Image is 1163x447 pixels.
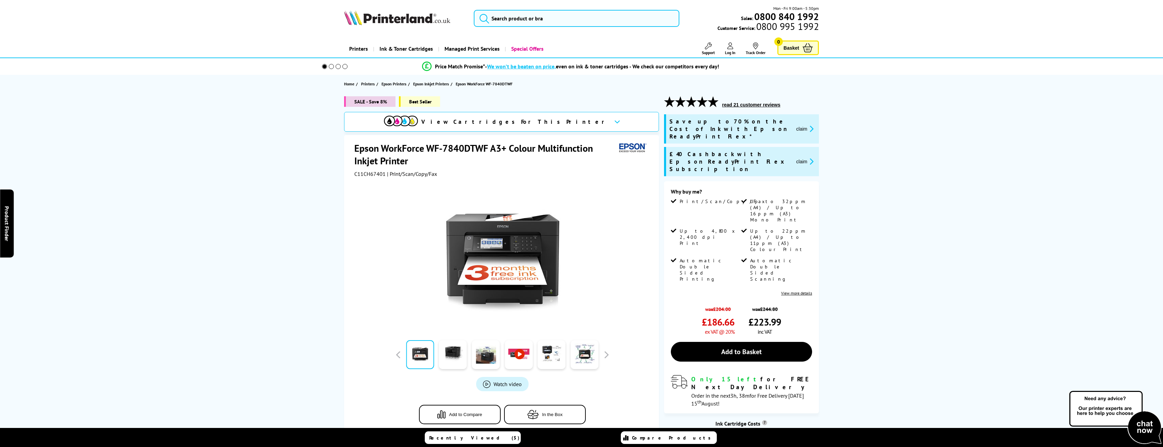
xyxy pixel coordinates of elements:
[354,170,386,177] span: C11CH67401
[691,375,760,383] span: Only 15 left
[435,63,485,70] span: Price Match Promise*
[680,198,767,204] span: Print/Scan/Copy/Fax
[781,291,812,296] a: View more details
[382,80,406,87] span: Epson Printers
[344,40,373,57] a: Printers
[504,405,586,424] button: In the Box
[730,392,749,399] span: 3h, 38m
[758,328,772,335] span: inc VAT
[425,431,521,444] a: Recently Viewed (5)
[773,5,819,12] span: Mon - Fri 9:00am - 5:30pm
[702,316,734,328] span: £186.66
[456,81,513,86] span: Epson WorkForce WF-7840DTWF
[784,43,799,52] span: Basket
[748,316,781,328] span: £223.99
[476,377,529,391] a: Product_All_Videos
[680,258,740,282] span: Automatic Double Sided Printing
[421,118,609,126] span: View Cartridges For This Printer
[671,188,812,198] div: Why buy me?
[313,61,829,72] li: modal_Promise
[449,412,482,417] span: Add to Compare
[717,23,819,31] span: Customer Service:
[379,40,433,57] span: Ink & Toner Cartridges
[774,37,783,46] span: 0
[494,381,522,387] span: Watch video
[474,10,679,27] input: Search product or bra
[697,399,701,405] sup: th
[664,420,819,427] div: Ink Cartridge Costs
[485,63,719,70] div: - even on ink & toner cartridges - We check our competitors every day!
[413,80,451,87] a: Epson Inkjet Printers
[746,43,765,55] a: Track Order
[344,80,356,87] a: Home
[344,96,395,107] span: SALE - Save 8%
[691,392,804,407] span: Order in the next for Free Delivery [DATE] 15 August!
[344,10,465,27] a: Printerland Logo
[762,420,767,425] sup: Cost per page
[419,405,501,424] button: Add to Compare
[720,102,782,108] button: read 21 customer reviews
[713,306,731,312] strike: £204.00
[399,96,440,107] span: Best Seller
[794,158,815,165] button: promo-description
[354,142,616,167] h1: Epson WorkForce WF-7840DTWF A3+ Colour Multifunction Inkjet Printer
[413,80,449,87] span: Epson Inkjet Printers
[361,80,375,87] span: Printers
[387,170,437,177] span: | Print/Scan/Copy/Fax
[741,15,753,21] span: Sales:
[755,23,819,30] span: 0800 995 1992
[794,125,815,133] button: promo-description
[632,435,714,441] span: Compare Products
[702,50,715,55] span: Support
[344,80,354,87] span: Home
[542,412,563,417] span: In the Box
[753,13,819,20] a: 0800 840 1992
[777,40,819,55] a: Basket 0
[691,375,812,391] div: for FREE Next Day Delivery
[750,198,811,223] span: Up to 32ppm (A4) / Up to 16ppm (A3) Mono Print
[760,306,778,312] strike: £244.80
[705,328,734,335] span: ex VAT @ 20%
[1068,390,1163,446] img: Open Live Chat window
[344,10,450,25] img: Printerland Logo
[382,80,408,87] a: Epson Printers
[616,142,648,154] img: Epson
[438,40,505,57] a: Managed Print Services
[748,302,781,312] span: was
[361,80,376,87] a: Printers
[621,431,717,444] a: Compare Products
[3,206,10,241] span: Product Finder
[669,118,791,140] span: Save up to 70% on the Cost of Ink with Epson ReadyPrint Flex*
[680,228,740,246] span: Up to 4,800 x 2,400 dpi Print
[754,10,819,23] b: 0800 840 1992
[384,116,418,126] img: cmyk-icon.svg
[671,342,812,362] a: Add to Basket
[436,191,569,324] img: Epson WorkForce WF-7840DTWF
[671,375,812,407] div: modal_delivery
[487,63,556,70] span: We won’t be beaten on price,
[505,40,549,57] a: Special Offers
[429,435,520,441] span: Recently Viewed (5)
[725,43,736,55] a: Log In
[750,228,811,252] span: Up to 22ppm (A4) / Up to 11ppm (A3) Colour Print
[702,43,715,55] a: Support
[702,302,734,312] span: was
[750,258,811,282] span: Automatic Double Sided Scanning
[373,40,438,57] a: Ink & Toner Cartridges
[669,150,791,173] span: £40 Cashback with Epson ReadyPrint Flex Subscription
[725,50,736,55] span: Log In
